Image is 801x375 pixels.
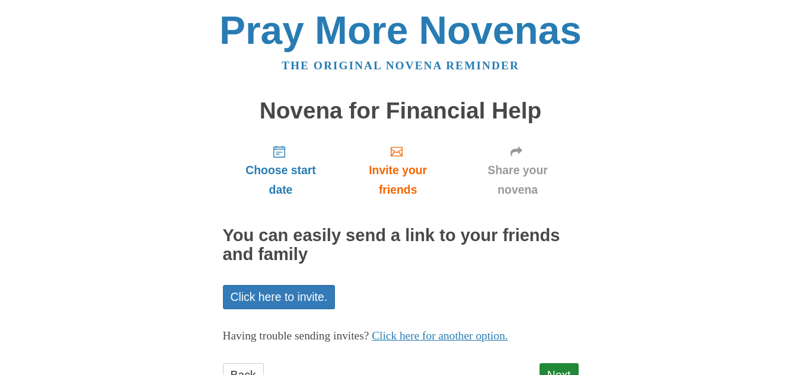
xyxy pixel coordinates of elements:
[339,135,457,206] a: Invite your friends
[282,59,519,72] a: The original novena reminder
[372,329,508,342] a: Click here for another option.
[223,285,336,309] a: Click here to invite.
[350,161,445,200] span: Invite your friends
[469,161,567,200] span: Share your novena
[223,98,579,124] h1: Novena for Financial Help
[223,135,339,206] a: Choose start date
[457,135,579,206] a: Share your novena
[219,8,582,52] a: Pray More Novenas
[223,226,579,264] h2: You can easily send a link to your friends and family
[235,161,327,200] span: Choose start date
[223,329,369,342] span: Having trouble sending invites?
